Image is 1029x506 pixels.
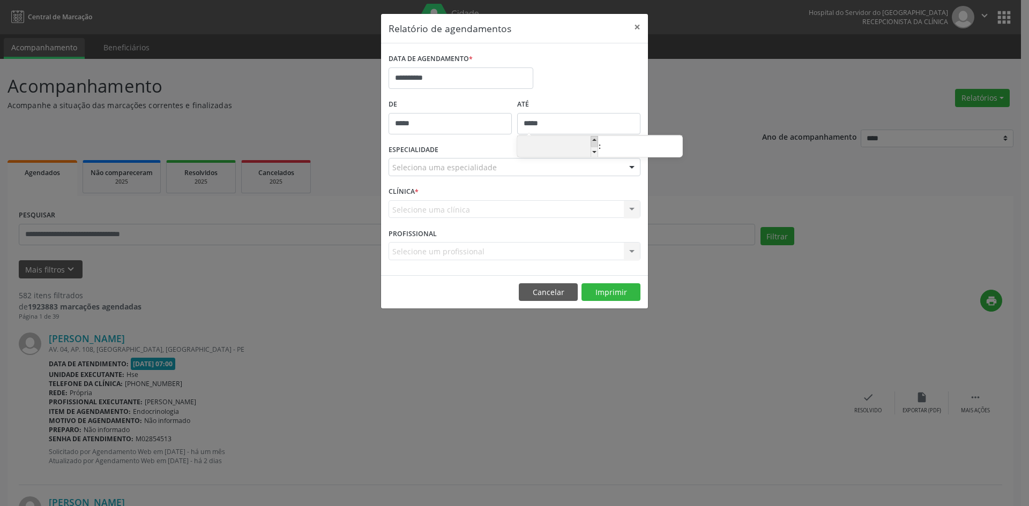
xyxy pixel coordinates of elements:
label: CLÍNICA [389,184,419,200]
span: : [598,135,601,157]
label: DATA DE AGENDAMENTO [389,51,473,67]
input: Hour [517,137,598,158]
label: ESPECIALIDADE [389,142,438,158]
label: ATÉ [517,96,640,113]
label: PROFISSIONAL [389,225,437,242]
input: Minute [601,137,682,158]
label: De [389,96,512,113]
button: Imprimir [581,283,640,301]
h5: Relatório de agendamentos [389,21,511,35]
span: Seleciona uma especialidade [392,162,497,173]
button: Close [627,14,648,40]
button: Cancelar [519,283,578,301]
